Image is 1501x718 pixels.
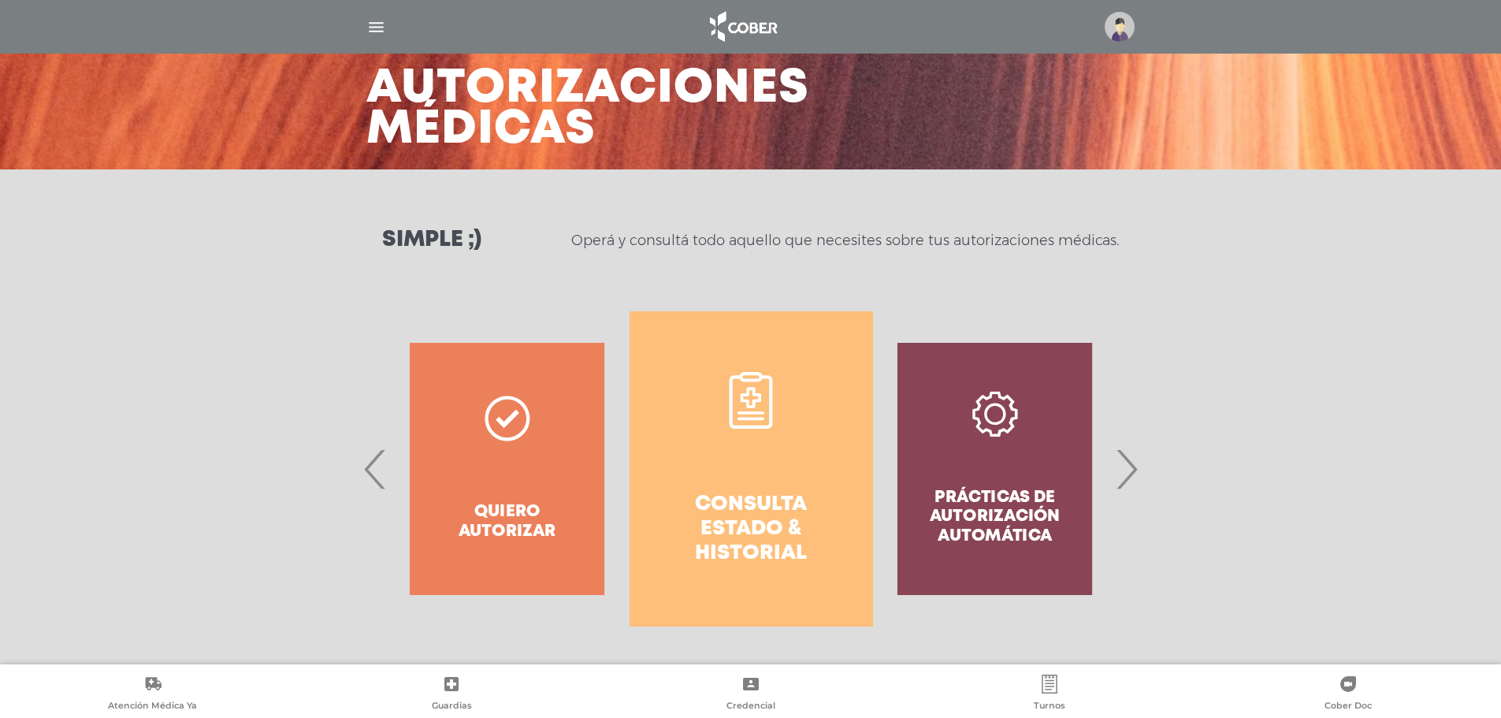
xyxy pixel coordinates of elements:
[3,675,302,715] a: Atención Médica Ya
[900,675,1198,715] a: Turnos
[1325,700,1372,714] span: Cober Doc
[382,229,481,251] h3: Simple ;)
[108,700,197,714] span: Atención Médica Ya
[658,493,845,567] h4: Consulta estado & historial
[302,675,600,715] a: Guardias
[1034,700,1065,714] span: Turnos
[601,675,900,715] a: Credencial
[630,311,873,627] a: Consulta estado & historial
[360,426,391,512] span: Previous
[366,69,809,151] h3: Autorizaciones médicas
[726,700,775,714] span: Credencial
[366,17,386,37] img: Cober_menu-lines-white.svg
[1111,426,1142,512] span: Next
[1105,12,1135,42] img: profile-placeholder.svg
[571,231,1119,250] p: Operá y consultá todo aquello que necesites sobre tus autorizaciones médicas.
[1199,675,1498,715] a: Cober Doc
[701,8,784,46] img: logo_cober_home-white.png
[432,700,472,714] span: Guardias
